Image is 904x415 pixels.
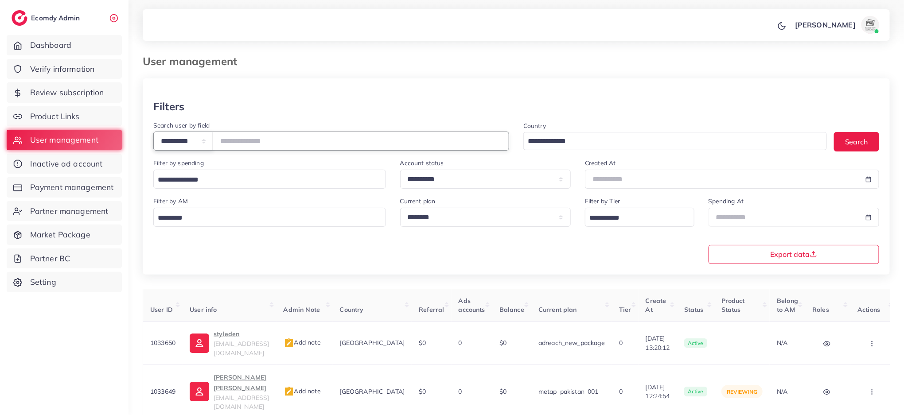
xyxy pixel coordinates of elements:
[284,338,321,346] span: Add note
[30,63,95,75] span: Verify information
[190,382,209,401] img: ic-user-info.36bf1079.svg
[727,388,757,395] span: reviewing
[709,197,744,206] label: Spending At
[7,272,122,292] a: Setting
[340,388,405,396] span: [GEOGRAPHIC_DATA]
[523,121,546,130] label: Country
[284,387,321,395] span: Add note
[586,211,682,225] input: Search for option
[684,338,707,348] span: active
[646,383,670,401] span: [DATE] 12:24:54
[7,248,122,269] a: Partner BC
[340,339,405,347] span: [GEOGRAPHIC_DATA]
[834,132,879,151] button: Search
[155,173,374,187] input: Search for option
[214,372,269,393] p: [PERSON_NAME] [PERSON_NAME]
[684,387,707,396] span: active
[499,306,524,314] span: Balance
[499,339,507,347] span: $0
[419,388,426,396] span: $0
[153,197,188,206] label: Filter by AM
[155,211,374,225] input: Search for option
[7,106,122,127] a: Product Links
[790,16,883,34] a: [PERSON_NAME]avatar
[214,340,269,357] span: [EMAIL_ADDRESS][DOMAIN_NAME]
[340,306,364,314] span: Country
[30,182,114,193] span: Payment management
[30,111,80,122] span: Product Links
[419,339,426,347] span: $0
[777,339,787,347] span: N/A
[12,10,27,26] img: logo
[153,159,204,167] label: Filter by spending
[585,197,620,206] label: Filter by Tier
[284,338,294,349] img: admin_note.cdd0b510.svg
[190,306,217,314] span: User info
[30,253,70,264] span: Partner BC
[538,339,605,347] span: adreach_new_package
[777,297,798,314] span: Belong to AM
[30,134,98,146] span: User management
[214,394,269,411] span: [EMAIL_ADDRESS][DOMAIN_NAME]
[143,55,244,68] h3: User management
[857,306,880,314] span: Actions
[150,339,175,347] span: 1033650
[709,245,880,264] button: Export data
[812,306,829,314] span: Roles
[7,177,122,198] a: Payment management
[150,306,173,314] span: User ID
[419,306,444,314] span: Referral
[619,306,631,314] span: Tier
[459,339,462,347] span: 0
[30,229,90,240] span: Market Package
[499,388,507,396] span: $0
[585,159,616,167] label: Created At
[12,10,82,26] a: logoEcomdy Admin
[459,297,485,314] span: Ads accounts
[190,329,269,357] a: styleden[EMAIL_ADDRESS][DOMAIN_NAME]
[771,251,817,258] span: Export data
[619,388,623,396] span: 0
[284,306,320,314] span: Admin Note
[7,130,122,150] a: User management
[7,35,122,55] a: Dashboard
[30,39,71,51] span: Dashboard
[153,208,386,227] div: Search for option
[7,154,122,174] a: Inactive ad account
[153,100,184,113] h3: Filters
[150,388,175,396] span: 1033649
[459,388,462,396] span: 0
[684,306,704,314] span: Status
[7,201,122,221] a: Partner management
[538,388,599,396] span: metap_pakistan_001
[585,208,694,227] div: Search for option
[400,159,444,167] label: Account status
[777,388,787,396] span: N/A
[30,87,104,98] span: Review subscription
[7,82,122,103] a: Review subscription
[619,339,623,347] span: 0
[31,14,82,22] h2: Ecomdy Admin
[284,386,294,397] img: admin_note.cdd0b510.svg
[190,372,269,411] a: [PERSON_NAME] [PERSON_NAME][EMAIL_ADDRESS][DOMAIN_NAME]
[400,197,436,206] label: Current plan
[7,225,122,245] a: Market Package
[646,297,666,314] span: Create At
[861,16,879,34] img: avatar
[153,170,386,189] div: Search for option
[214,329,269,339] p: styleden
[721,297,745,314] span: Product Status
[30,206,109,217] span: Partner management
[795,19,856,30] p: [PERSON_NAME]
[7,59,122,79] a: Verify information
[525,135,815,148] input: Search for option
[190,334,209,353] img: ic-user-info.36bf1079.svg
[30,276,56,288] span: Setting
[153,121,210,130] label: Search user by field
[538,306,577,314] span: Current plan
[646,334,670,352] span: [DATE] 13:20:12
[523,132,827,150] div: Search for option
[30,158,103,170] span: Inactive ad account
